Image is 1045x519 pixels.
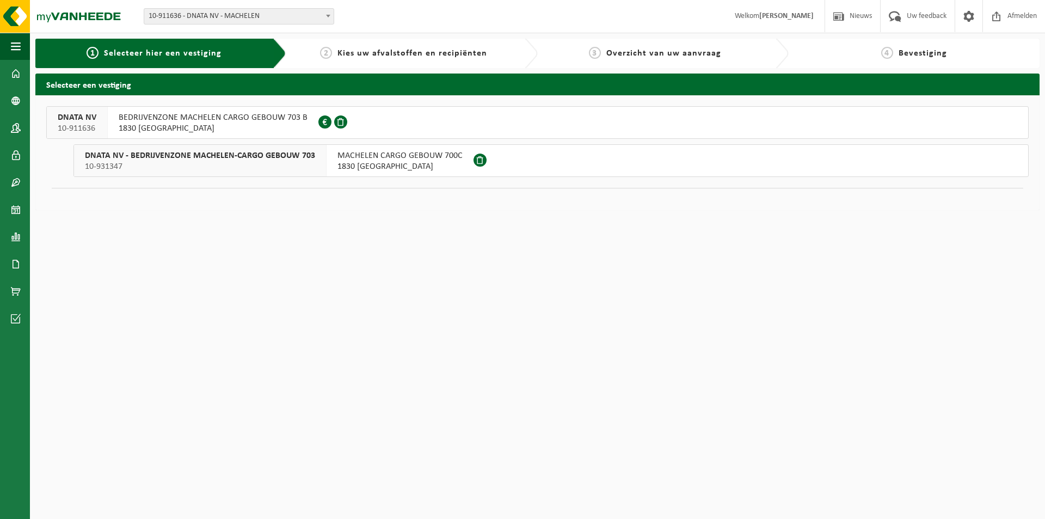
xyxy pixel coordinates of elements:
[144,8,334,25] span: 10-911636 - DNATA NV - MACHELEN
[759,12,814,20] strong: [PERSON_NAME]
[881,47,893,59] span: 4
[58,112,96,123] span: DNATA NV
[144,9,334,24] span: 10-911636 - DNATA NV - MACHELEN
[606,49,721,58] span: Overzicht van uw aanvraag
[337,49,487,58] span: Kies uw afvalstoffen en recipiënten
[85,150,315,161] span: DNATA NV - BEDRIJVENZONE MACHELEN-CARGO GEBOUW 703
[85,161,315,172] span: 10-931347
[87,47,99,59] span: 1
[35,74,1040,95] h2: Selecteer een vestiging
[104,49,222,58] span: Selecteer hier een vestiging
[337,150,463,161] span: MACHELEN CARGO GEBOUW 700C
[119,123,308,134] span: 1830 [GEOGRAPHIC_DATA]
[337,161,463,172] span: 1830 [GEOGRAPHIC_DATA]
[46,106,1029,139] button: DNATA NV 10-911636 BEDRIJVENZONE MACHELEN CARGO GEBOUW 703 B1830 [GEOGRAPHIC_DATA]
[58,123,96,134] span: 10-911636
[899,49,947,58] span: Bevestiging
[589,47,601,59] span: 3
[119,112,308,123] span: BEDRIJVENZONE MACHELEN CARGO GEBOUW 703 B
[73,144,1029,177] button: DNATA NV - BEDRIJVENZONE MACHELEN-CARGO GEBOUW 703 10-931347 MACHELEN CARGO GEBOUW 700C1830 [GEOG...
[320,47,332,59] span: 2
